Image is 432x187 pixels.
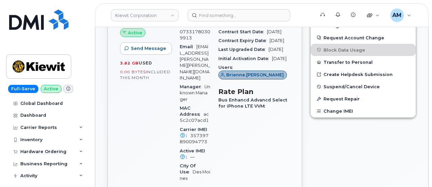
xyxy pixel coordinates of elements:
span: Manager [180,84,204,89]
span: included this month [120,69,171,80]
button: Suspend/Cancel Device [311,80,416,93]
button: Request Repair [311,93,416,105]
span: Carrier IMEI [180,127,207,138]
span: SIM [180,23,192,28]
span: Active IMEI [180,148,205,160]
span: 357397890094773 [180,133,209,144]
span: Send Message [131,45,166,52]
div: Aldo Martinez [386,8,416,22]
span: Active [128,30,142,36]
h3: Rate Plan [218,88,290,96]
span: 3.82 GB [120,61,139,66]
span: [DATE] [269,47,283,52]
button: Block Data Usage [311,44,416,56]
span: Contract Start Date [218,29,267,34]
span: [DATE] [270,38,284,43]
button: Send Message [120,42,172,55]
span: Last Upgraded Date [218,47,269,52]
span: Contract Expiry Date [218,38,270,43]
span: Suspend/Cancel Device [323,84,380,89]
span: used [139,60,152,66]
input: Find something... [188,9,290,21]
span: City Of Use [180,163,196,174]
button: Change IMEI [311,105,416,117]
a: Kiewit Corporation [111,9,179,21]
span: Des Moines [180,169,210,181]
span: [DATE] [267,29,281,34]
span: 0.00 Bytes [120,70,146,74]
span: MAC Address [180,106,203,117]
button: Request Account Change [311,32,416,44]
span: — [190,154,195,160]
iframe: Messenger Launcher [402,157,427,182]
div: Quicklinks [362,8,384,22]
span: Users [218,65,236,70]
a: Create Helpdesk Submission [311,68,416,80]
a: Brienne.[PERSON_NAME] [218,73,287,78]
button: Transfer to Personal [311,56,416,68]
span: Initial Activation Date [218,56,272,61]
span: Bus Enhancd Advancd Select for iPhone LTE VVM [218,97,287,109]
span: [DATE] [272,56,287,61]
span: Brienne.[PERSON_NAME] [226,72,284,78]
span: 89012807331780309913 [180,23,210,41]
span: Unknown Manager [180,84,210,102]
span: [EMAIL_ADDRESS][PERSON_NAME][PERSON_NAME][DOMAIN_NAME] [180,44,210,80]
span: Email [180,44,196,49]
span: AM [392,11,401,19]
